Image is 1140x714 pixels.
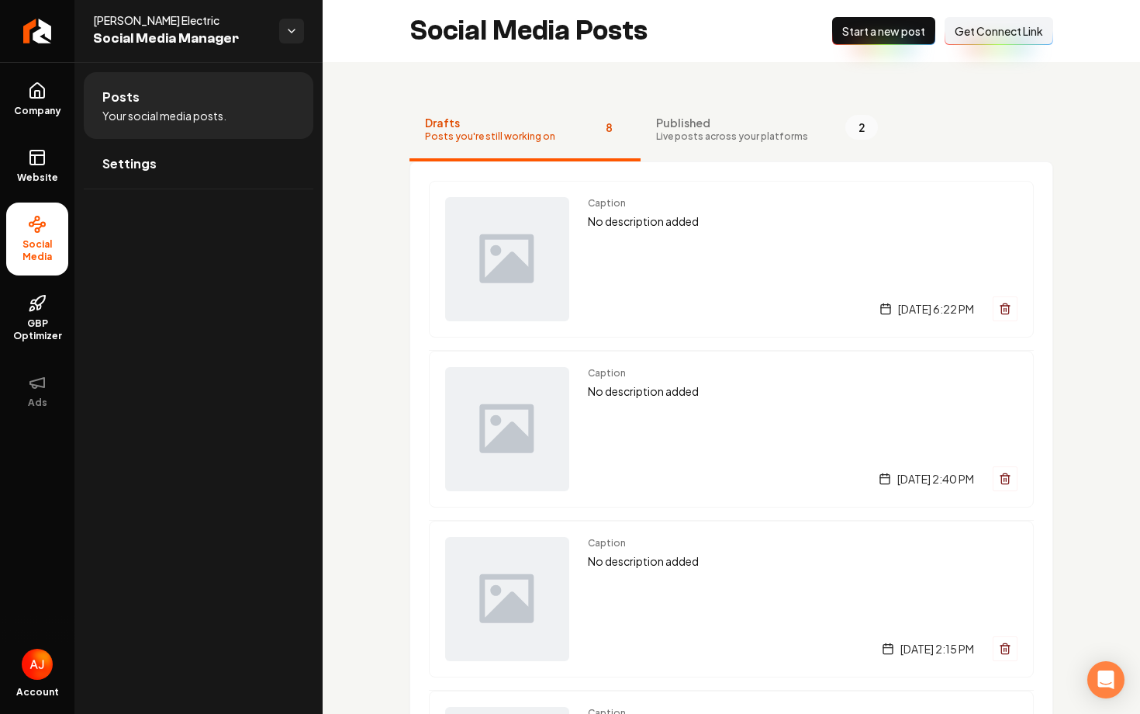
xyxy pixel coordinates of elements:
[425,130,555,143] span: Posts you're still working on
[955,23,1043,39] span: Get Connect Link
[93,12,267,28] span: [PERSON_NAME] Electric
[588,537,1017,549] span: Caption
[23,19,52,43] img: Rebolt Logo
[102,108,226,123] span: Your social media posts.
[22,649,53,680] button: Open user button
[588,197,1017,210] span: Caption
[945,17,1053,45] button: Get Connect Link
[656,130,808,143] span: Live posts across your platforms
[6,282,68,355] a: GBP Optimizer
[6,317,68,342] span: GBP Optimizer
[898,301,974,317] span: [DATE] 6:22 PM
[102,88,140,106] span: Posts
[656,115,808,130] span: Published
[1087,661,1124,698] div: Open Intercom Messenger
[22,397,54,409] span: Ads
[445,197,569,321] img: Post preview
[900,641,974,657] span: [DATE] 2:15 PM
[842,23,925,39] span: Start a new post
[832,17,935,45] button: Start a new post
[429,520,1034,678] a: Post previewCaptionNo description added[DATE] 2:15 PM
[409,99,641,161] button: DraftsPosts you're still working on8
[6,136,68,196] a: Website
[409,99,1053,161] nav: Tabs
[641,99,893,161] button: PublishedLive posts across your platforms2
[588,213,1017,230] p: No description added
[6,69,68,130] a: Company
[588,553,1017,570] p: No description added
[445,537,569,661] img: Post preview
[897,471,974,487] span: [DATE] 2:40 PM
[102,154,157,173] span: Settings
[588,367,1017,380] span: Caption
[409,16,648,47] h2: Social Media Posts
[845,115,878,140] span: 2
[93,28,267,50] span: Social Media Manager
[16,686,59,698] span: Account
[22,649,53,680] img: Austin Jellison
[588,383,1017,400] p: No description added
[8,105,67,117] span: Company
[429,350,1034,508] a: Post previewCaptionNo description added[DATE] 2:40 PM
[6,361,68,421] button: Ads
[592,115,625,140] span: 8
[6,238,68,263] span: Social Media
[84,139,313,189] a: Settings
[445,367,569,491] img: Post preview
[429,181,1034,338] a: Post previewCaptionNo description added[DATE] 6:22 PM
[11,172,64,184] span: Website
[425,115,555,130] span: Drafts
